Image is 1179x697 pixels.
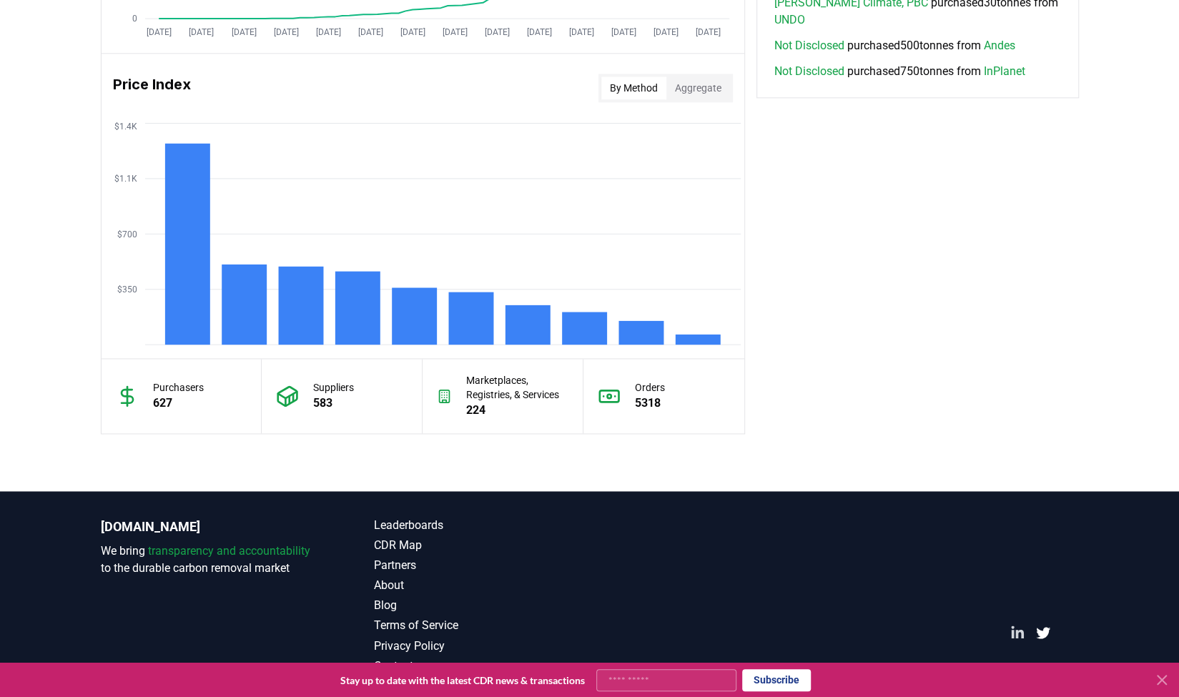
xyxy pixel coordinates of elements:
tspan: [DATE] [273,26,298,36]
button: By Method [601,76,666,99]
a: Blog [374,597,590,614]
p: 5318 [635,395,665,412]
p: Marketplaces, Registries, & Services [466,373,568,402]
button: Aggregate [666,76,730,99]
p: Purchasers [153,380,204,395]
span: purchased 500 tonnes from [774,37,1015,54]
tspan: [DATE] [189,26,214,36]
p: Orders [635,380,665,395]
tspan: $350 [117,285,137,295]
a: Partners [374,557,590,574]
a: UNDO [774,11,805,29]
tspan: [DATE] [147,26,172,36]
h3: Price Index [113,74,191,102]
a: CDR Map [374,537,590,554]
tspan: [DATE] [484,26,509,36]
tspan: 0 [132,14,137,24]
tspan: [DATE] [315,26,340,36]
tspan: [DATE] [231,26,256,36]
span: transparency and accountability [148,544,310,558]
a: About [374,577,590,594]
p: 583 [313,395,354,412]
a: Leaderboards [374,517,590,534]
tspan: [DATE] [357,26,383,36]
tspan: $1.4K [114,121,137,131]
tspan: [DATE] [611,26,636,36]
a: Andes [984,37,1015,54]
tspan: [DATE] [568,26,593,36]
tspan: [DATE] [526,26,551,36]
a: InPlanet [984,63,1025,80]
p: [DOMAIN_NAME] [101,517,317,537]
tspan: $1.1K [114,174,137,184]
p: 627 [153,395,204,412]
a: Terms of Service [374,617,590,634]
tspan: [DATE] [400,26,425,36]
a: Privacy Policy [374,637,590,654]
tspan: [DATE] [442,26,467,36]
span: purchased 750 tonnes from [774,63,1025,80]
p: We bring to the durable carbon removal market [101,543,317,577]
p: Suppliers [313,380,354,395]
a: Not Disclosed [774,63,844,80]
a: Contact [374,657,590,674]
tspan: [DATE] [653,26,678,36]
tspan: $700 [117,229,137,239]
a: Not Disclosed [774,37,844,54]
tspan: [DATE] [696,26,721,36]
a: Twitter [1036,626,1050,640]
p: 224 [466,402,568,419]
a: LinkedIn [1010,626,1025,640]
